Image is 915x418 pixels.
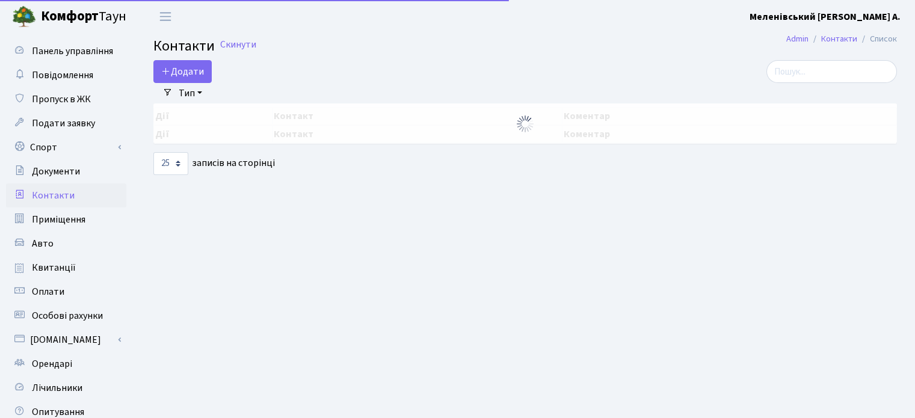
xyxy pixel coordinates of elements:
a: Оплати [6,280,126,304]
a: Квитанції [6,256,126,280]
span: Контакти [153,35,215,57]
a: Орендарі [6,352,126,376]
span: Приміщення [32,213,85,226]
a: Повідомлення [6,63,126,87]
a: Авто [6,232,126,256]
span: Таун [41,7,126,27]
span: Квитанції [32,261,76,274]
a: Подати заявку [6,111,126,135]
img: Обробка... [516,114,535,134]
a: Документи [6,159,126,183]
a: Лічильники [6,376,126,400]
span: Пропуск в ЖК [32,93,91,106]
nav: breadcrumb [768,26,915,52]
b: Меленівський [PERSON_NAME] А. [750,10,901,23]
a: Контакти [821,32,857,45]
span: Особові рахунки [32,309,103,322]
a: Додати [153,60,212,83]
span: Панель управління [32,45,113,58]
button: Переключити навігацію [150,7,180,26]
a: Скинути [220,39,256,51]
span: Додати [161,65,204,78]
li: Список [857,32,897,46]
span: Авто [32,237,54,250]
a: Особові рахунки [6,304,126,328]
a: Приміщення [6,207,126,232]
span: Оплати [32,285,64,298]
label: записів на сторінці [153,152,275,175]
span: Подати заявку [32,117,95,130]
span: Документи [32,165,80,178]
input: Пошук... [766,60,897,83]
span: Лічильники [32,381,82,395]
img: logo.png [12,5,36,29]
select: записів на сторінці [153,152,188,175]
a: Пропуск в ЖК [6,87,126,111]
a: Панель управління [6,39,126,63]
a: [DOMAIN_NAME] [6,328,126,352]
a: Admin [786,32,809,45]
span: Контакти [32,189,75,202]
a: Тип [174,83,207,103]
a: Контакти [6,183,126,207]
b: Комфорт [41,7,99,26]
a: Меленівський [PERSON_NAME] А. [750,10,901,24]
span: Орендарі [32,357,72,370]
a: Спорт [6,135,126,159]
span: Повідомлення [32,69,93,82]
